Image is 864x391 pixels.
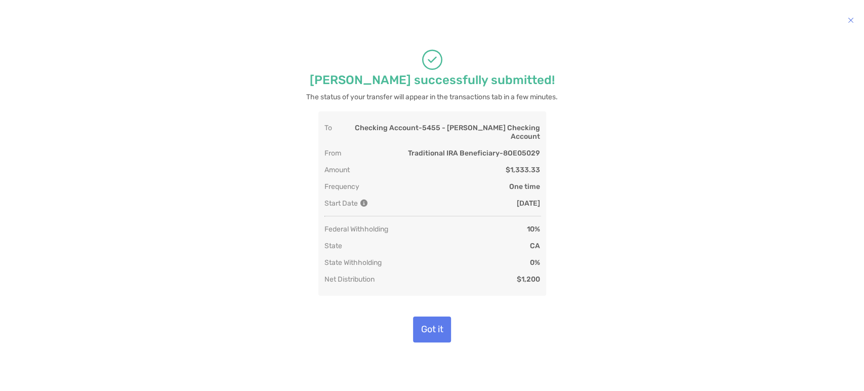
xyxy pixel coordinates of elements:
[324,225,388,233] p: Federal Withholding
[527,225,540,233] p: 10%
[517,275,540,284] p: $1,200
[324,149,341,158] p: From
[408,149,540,158] p: Traditional IRA Beneficiary - 8OE05029
[324,242,342,250] p: State
[324,258,382,267] p: State Withholding
[324,199,366,208] p: Start Date
[332,124,540,141] p: Checking Account - 5455 - [PERSON_NAME] Checking Account
[530,258,540,267] p: 0%
[506,166,540,174] p: $1,333.33
[310,74,555,87] p: [PERSON_NAME] successfully submitted!
[324,275,375,284] p: Net Distribution
[324,182,359,191] p: Frequency
[413,317,451,342] button: Got it
[306,91,558,103] p: The status of your transfer will appear in the transactions tab in a few minutes.
[530,242,540,250] p: CA
[324,124,332,141] p: To
[509,182,540,191] p: One time
[324,166,350,174] p: Amount
[517,199,540,208] p: [DATE]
